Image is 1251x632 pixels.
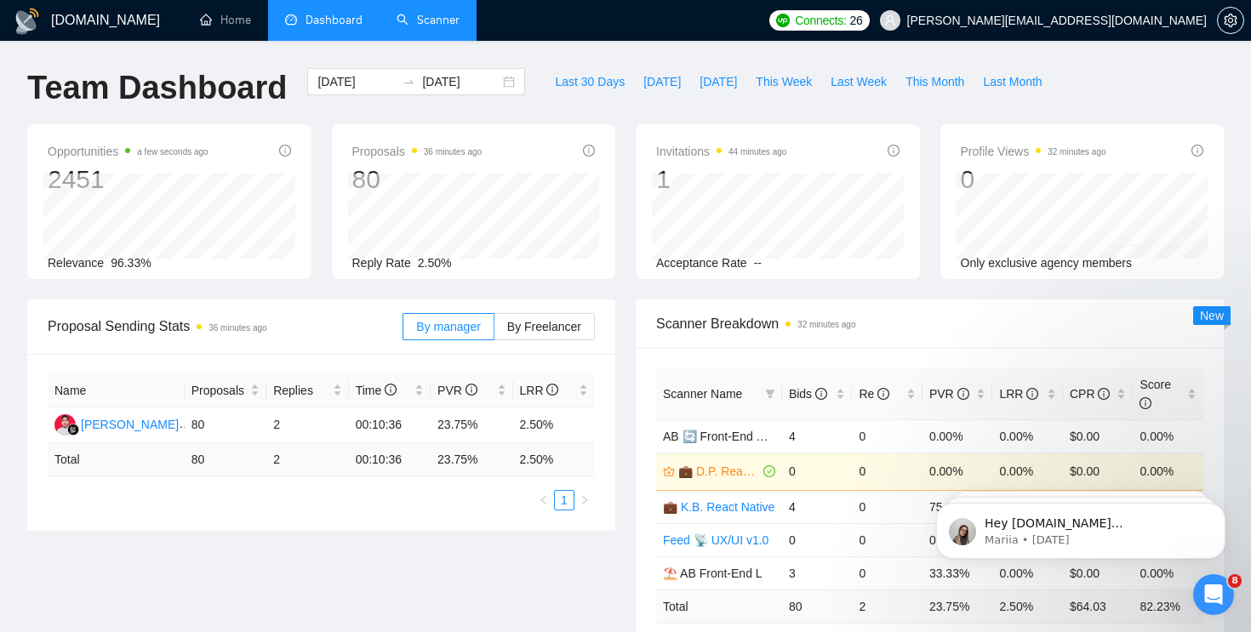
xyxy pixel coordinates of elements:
td: 23.75 % [431,443,512,476]
td: Total [656,589,782,623]
time: 32 minutes ago [797,320,855,329]
p: Message from Mariia, sent 1w ago [74,65,294,81]
td: 0 [852,453,923,490]
span: Last 30 Days [555,72,625,91]
span: LRR [520,384,559,397]
td: 0 [852,556,923,589]
th: Name [48,374,185,407]
button: left [534,490,554,510]
span: setting [1218,14,1243,27]
time: 36 minutes ago [424,147,482,157]
span: PVR [437,384,477,397]
li: Previous Page [534,490,554,510]
td: 3 [782,556,853,589]
span: Replies [273,381,328,400]
time: a few seconds ago [137,147,208,157]
span: info-circle [888,145,900,157]
span: This Month [905,72,964,91]
span: dashboard [285,14,297,26]
span: This Week [756,72,812,91]
span: info-circle [583,145,595,157]
td: 0.00% [1133,419,1203,453]
span: 96.33% [111,256,151,270]
td: 0 [782,453,853,490]
a: searchScanner [397,13,460,27]
td: 0.00% [992,419,1063,453]
td: 0.00% [1133,453,1203,490]
span: [DATE] [700,72,737,91]
img: AK [54,414,76,436]
button: Last 30 Days [546,68,634,95]
div: 80 [352,163,483,196]
span: Invitations [656,141,786,162]
li: 1 [554,490,574,510]
span: By manager [416,320,480,333]
td: 2.50% [513,407,596,443]
a: 1 [555,491,574,510]
td: 0 [852,523,923,556]
span: info-circle [957,388,969,400]
button: Last Week [821,68,896,95]
span: 2.50% [418,256,452,270]
input: Start date [317,72,395,91]
td: 80 [782,589,853,623]
td: $0.00 [1063,453,1134,490]
div: 1 [656,163,786,196]
a: setting [1217,14,1244,27]
span: Acceptance Rate [656,256,747,270]
td: 80 [185,443,266,476]
td: 0.00% [923,453,993,490]
td: 0 [852,490,923,523]
input: End date [422,72,500,91]
span: swap-right [402,75,415,88]
span: Opportunities [48,141,208,162]
td: 0 [852,419,923,453]
span: Only exclusive agency members [961,256,1133,270]
td: 2.50 % [513,443,596,476]
span: Relevance [48,256,104,270]
th: Proposals [185,374,266,407]
span: info-circle [815,388,827,400]
span: info-circle [1026,388,1038,400]
span: Reply Rate [352,256,411,270]
iframe: Intercom live chat [1193,574,1234,615]
button: right [574,490,595,510]
button: This Month [896,68,974,95]
span: info-circle [877,388,889,400]
td: 4 [782,419,853,453]
h1: Team Dashboard [27,68,287,108]
th: Replies [266,374,348,407]
span: filter [765,389,775,399]
div: 2451 [48,163,208,196]
span: New [1200,309,1224,322]
td: 0 [782,523,853,556]
span: [DATE] [643,72,681,91]
span: info-circle [546,384,558,396]
span: Proposals [191,381,247,400]
span: Scanner Name [663,387,742,401]
span: Bids [789,387,827,401]
span: filter [762,381,779,407]
span: CPR [1070,387,1110,401]
img: logo [14,8,41,35]
time: 36 minutes ago [208,323,266,333]
button: [DATE] [690,68,746,95]
span: check-circle [763,465,775,477]
div: [PERSON_NAME] [81,415,179,434]
td: 0.00% [992,453,1063,490]
span: AB 🔄 Front-End Weekdays L [663,430,821,443]
button: setting [1217,7,1244,34]
span: Last Month [983,72,1042,91]
td: 00:10:36 [349,443,431,476]
span: Dashboard [306,13,363,27]
span: info-circle [1098,388,1110,400]
td: 82.23 % [1133,589,1203,623]
span: LRR [999,387,1038,401]
a: homeHome [200,13,251,27]
td: 00:10:36 [349,407,431,443]
td: $0.00 [1063,419,1134,453]
span: Connects: [795,11,846,30]
span: to [402,75,415,88]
